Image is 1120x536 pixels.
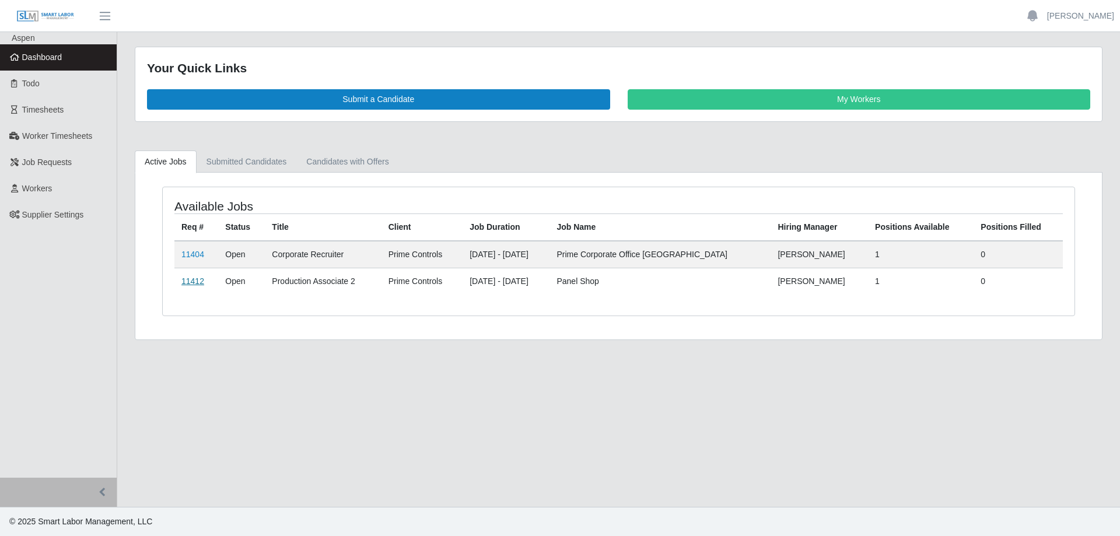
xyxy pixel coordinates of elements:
[628,89,1091,110] a: My Workers
[296,150,398,173] a: Candidates with Offers
[463,213,549,241] th: Job Duration
[974,213,1063,241] th: Positions Filled
[549,268,771,295] td: Panel Shop
[147,89,610,110] a: Submit a Candidate
[9,517,152,526] span: © 2025 Smart Labor Management, LLC
[22,157,72,167] span: Job Requests
[181,276,204,286] a: 11412
[549,213,771,241] th: Job Name
[147,59,1090,78] div: Your Quick Links
[463,241,549,268] td: [DATE] - [DATE]
[771,213,868,241] th: Hiring Manager
[549,241,771,268] td: Prime Corporate Office [GEOGRAPHIC_DATA]
[974,241,1063,268] td: 0
[22,184,52,193] span: Workers
[868,268,974,295] td: 1
[174,213,218,241] th: Req #
[381,268,463,295] td: Prime Controls
[381,241,463,268] td: Prime Controls
[265,268,381,295] td: Production Associate 2
[181,250,204,259] a: 11404
[16,10,75,23] img: SLM Logo
[22,131,92,141] span: Worker Timesheets
[12,33,35,43] span: Aspen
[218,268,265,295] td: Open
[22,210,84,219] span: Supplier Settings
[868,213,974,241] th: Positions Available
[265,241,381,268] td: Corporate Recruiter
[174,199,534,213] h4: Available Jobs
[1047,10,1114,22] a: [PERSON_NAME]
[218,213,265,241] th: Status
[22,79,40,88] span: Todo
[463,268,549,295] td: [DATE] - [DATE]
[974,268,1063,295] td: 0
[22,105,64,114] span: Timesheets
[22,52,62,62] span: Dashboard
[218,241,265,268] td: Open
[771,241,868,268] td: [PERSON_NAME]
[265,213,381,241] th: Title
[197,150,297,173] a: Submitted Candidates
[381,213,463,241] th: Client
[771,268,868,295] td: [PERSON_NAME]
[868,241,974,268] td: 1
[135,150,197,173] a: Active Jobs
